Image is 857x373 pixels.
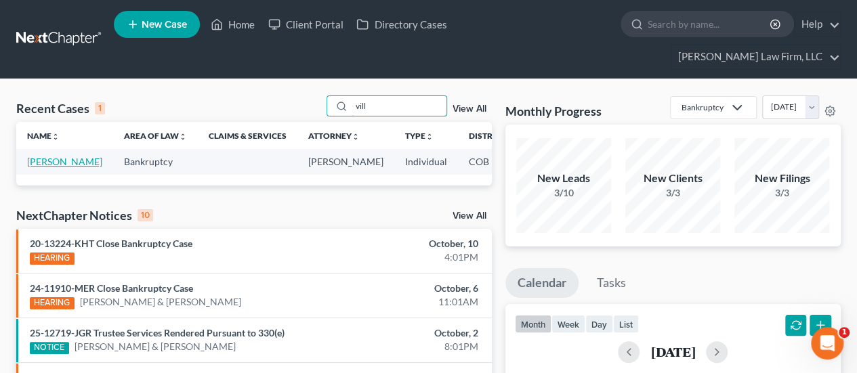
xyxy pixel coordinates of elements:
[515,315,551,333] button: month
[337,250,478,264] div: 4:01PM
[138,209,153,221] div: 10
[30,297,75,309] div: HEARING
[795,12,840,37] a: Help
[30,327,285,338] a: 25-12719-JGR Trustee Services Rendered Pursuant to 330(e)
[839,327,850,338] span: 1
[394,149,458,174] td: Individual
[516,171,611,186] div: New Leads
[337,295,478,309] div: 11:01AM
[625,171,720,186] div: New Clients
[30,238,192,249] a: 20-13224-KHT Close Bankruptcy Case
[682,102,724,113] div: Bankruptcy
[113,149,198,174] td: Bankruptcy
[734,186,829,200] div: 3/3
[75,340,236,353] a: [PERSON_NAME] & [PERSON_NAME]
[453,104,486,114] a: View All
[204,12,262,37] a: Home
[505,268,579,298] a: Calendar
[337,237,478,250] div: October, 10
[297,149,394,174] td: [PERSON_NAME]
[337,282,478,295] div: October, 6
[469,131,514,141] a: Districtunfold_more
[516,186,611,200] div: 3/10
[405,131,434,141] a: Typeunfold_more
[648,12,772,37] input: Search by name...
[262,12,350,37] a: Client Portal
[30,282,193,294] a: 24-11910-MER Close Bankruptcy Case
[650,345,695,359] h2: [DATE]
[16,100,105,116] div: Recent Cases
[142,20,187,30] span: New Case
[505,103,602,119] h3: Monthly Progress
[425,133,434,141] i: unfold_more
[811,327,843,359] iframe: Intercom live chat
[453,211,486,221] a: View All
[27,131,60,141] a: Nameunfold_more
[51,133,60,141] i: unfold_more
[551,315,585,333] button: week
[30,253,75,265] div: HEARING
[179,133,187,141] i: unfold_more
[350,12,453,37] a: Directory Cases
[95,102,105,114] div: 1
[458,149,524,174] td: COB
[671,45,840,69] a: [PERSON_NAME] Law Firm, LLC
[585,268,638,298] a: Tasks
[337,326,478,340] div: October, 2
[16,207,153,223] div: NextChapter Notices
[27,156,102,167] a: [PERSON_NAME]
[352,133,360,141] i: unfold_more
[124,131,187,141] a: Area of Lawunfold_more
[585,315,613,333] button: day
[80,295,241,309] a: [PERSON_NAME] & [PERSON_NAME]
[352,96,446,116] input: Search by name...
[337,340,478,353] div: 8:01PM
[30,342,69,354] div: NOTICE
[734,171,829,186] div: New Filings
[308,131,360,141] a: Attorneyunfold_more
[198,122,297,149] th: Claims & Services
[613,315,639,333] button: list
[625,186,720,200] div: 3/3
